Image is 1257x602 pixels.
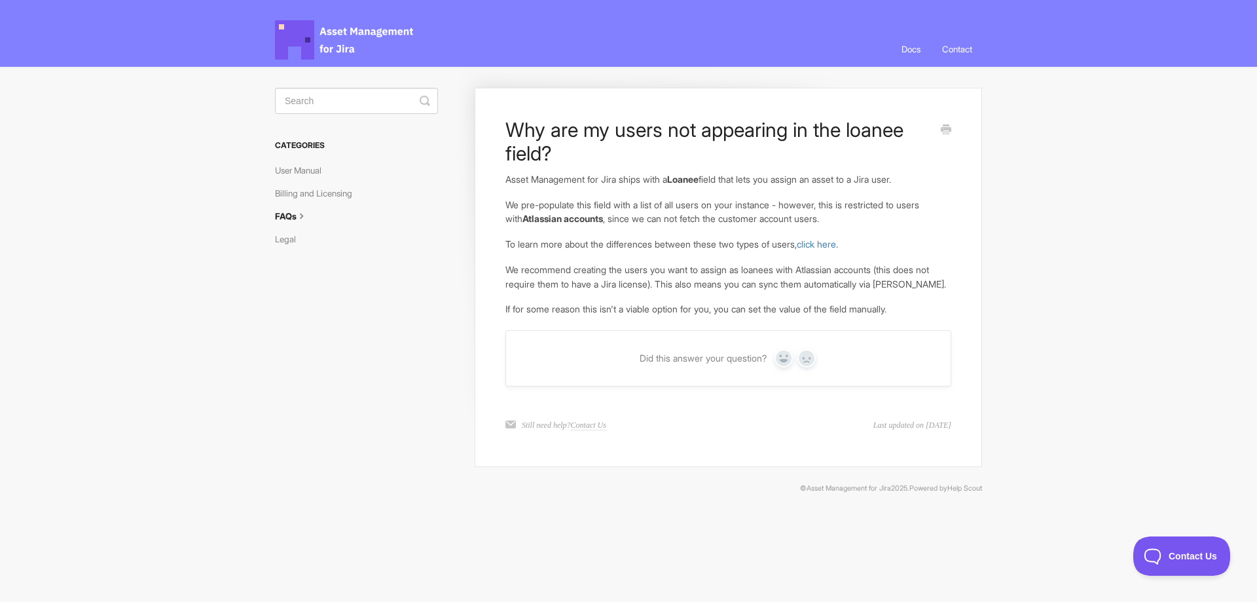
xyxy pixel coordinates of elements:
a: Contact [932,31,982,67]
span: Powered by [909,484,982,493]
a: click here [797,238,836,250]
iframe: Toggle Customer Support [1133,536,1231,576]
a: User Manual [275,160,331,181]
p: If for some reason this isn't a viable option for you, you can set the value of the field manually. [505,302,951,316]
strong: Atlassian accounts [522,213,603,224]
p: We recommend creating the users you want to assign as loanees with Atlassian accounts (this does ... [505,263,951,291]
a: Print this Article [941,123,951,138]
input: Search [275,88,438,114]
a: Help Scout [947,484,982,493]
h1: Why are my users not appearing in the loanee field? [505,118,932,165]
p: To learn more about the differences between these two types of users, . [505,237,951,252]
a: Billing and Licensing [275,183,362,204]
p: Asset Management for Jira ships with a field that lets you assign an asset to a Jira user. [505,172,951,187]
strong: Loanee [667,174,699,185]
a: FAQs [275,206,318,227]
a: Asset Management for Jira [807,484,891,493]
p: We pre-populate this field with a list of all users on your instance - however, this is restricte... [505,198,951,226]
p: Still need help? [522,419,606,431]
a: Docs [892,31,930,67]
span: Did this answer your question? [640,352,767,364]
a: Legal [275,229,306,250]
a: Contact Us [571,421,606,430]
time: Last updated on [DATE] [873,419,951,431]
h3: Categories [275,134,438,157]
span: Asset Management for Jira Docs [275,20,415,60]
p: © 2025. [275,483,982,495]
